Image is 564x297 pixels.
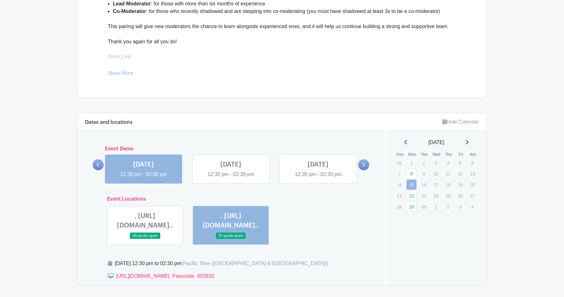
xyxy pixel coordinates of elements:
[455,191,465,201] p: 26
[418,151,431,158] th: Tue
[102,196,360,202] h6: Event Locations
[467,151,479,158] th: Sat
[455,180,465,190] p: 19
[419,202,429,212] p: 30
[455,202,465,212] p: 3
[406,179,417,190] a: 15
[394,180,405,190] p: 14
[419,158,429,168] p: 2
[431,169,441,179] p: 10
[394,158,405,168] p: 31
[443,151,455,158] th: Thu
[406,191,417,201] a: 22
[431,180,441,190] p: 17
[394,151,406,158] th: Sun
[443,169,453,179] p: 11
[104,146,358,152] h6: Event Dates
[181,261,328,266] span: (Pacific Time ([GEOGRAPHIC_DATA] & [GEOGRAPHIC_DATA]))
[431,191,441,201] p: 24
[116,273,214,279] a: [URL][DOMAIN_NAME] Passcode 603935
[108,23,456,76] div: This pairing will give new moderators the chance to learn alongside experienced ones, and it will...
[394,202,405,212] p: 28
[467,169,478,179] p: 13
[430,151,443,158] th: Wed
[467,158,478,168] p: 6
[406,158,417,168] p: 1
[406,168,417,179] a: 8
[443,180,453,190] p: 18
[113,8,456,23] li: : for those who recently shadowed and are stepping into co-moderating (you must have shadowed at ...
[108,62,161,67] a: [URL][DOMAIN_NAME]
[406,202,417,212] a: 29
[467,202,478,212] p: 4
[442,119,479,124] a: Hide Calendar
[394,191,405,201] p: 21
[113,9,146,14] strong: Co-Moderator
[108,70,133,78] a: Show More
[455,158,465,168] p: 5
[443,158,453,168] p: 4
[419,169,429,179] p: 9
[406,151,418,158] th: Mon
[113,1,151,6] strong: Lead Moderator
[431,158,441,168] p: 3
[467,191,478,201] p: 27
[431,202,441,212] p: 1
[85,119,132,125] h6: Dates and locations
[455,151,467,158] th: Fri
[428,139,444,146] span: [DATE]
[419,180,429,190] p: 16
[419,191,429,201] p: 23
[394,169,405,179] p: 7
[443,202,453,212] p: 2
[467,180,478,190] p: 20
[455,169,465,179] p: 12
[115,260,328,267] div: [DATE] 12:30 pm to 02:30 pm
[443,191,453,201] p: 25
